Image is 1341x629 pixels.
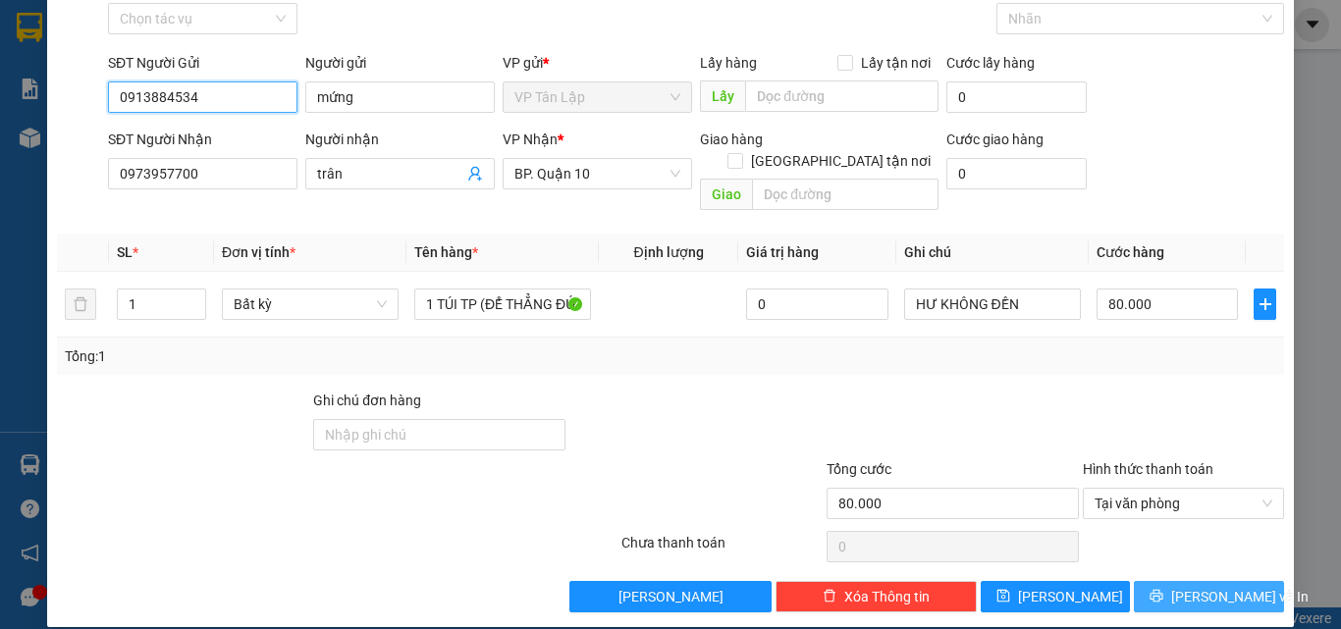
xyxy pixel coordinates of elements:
[700,80,745,112] span: Lấy
[1171,586,1309,607] span: [PERSON_NAME] và In
[117,244,133,260] span: SL
[700,131,763,147] span: Giao hàng
[414,244,478,260] span: Tên hàng
[234,289,387,319] span: Bất kỳ
[53,106,241,122] span: -----------------------------------------
[827,461,891,477] span: Tổng cước
[503,131,558,147] span: VP Nhận
[776,581,977,612] button: deleteXóa Thông tin
[7,12,94,98] img: logo
[313,419,565,450] input: Ghi chú đơn hàng
[155,59,270,83] span: 01 Võ Văn Truyện, KP.1, Phường 2
[108,52,297,74] div: SĐT Người Gửi
[6,127,204,138] span: [PERSON_NAME]:
[43,142,120,154] span: 02:34:56 [DATE]
[514,159,680,188] span: BP. Quận 10
[743,150,939,172] span: [GEOGRAPHIC_DATA] tận nơi
[904,288,1081,320] input: Ghi Chú
[1083,461,1213,477] label: Hình thức thanh toán
[853,52,939,74] span: Lấy tận nơi
[946,158,1087,189] input: Cước giao hàng
[98,125,204,139] span: VPTL1508250001
[6,142,120,154] span: In ngày:
[1097,244,1164,260] span: Cước hàng
[313,393,421,408] label: Ghi chú đơn hàng
[305,129,495,150] div: Người nhận
[414,288,591,320] input: VD: Bàn, Ghế
[65,345,519,367] div: Tổng: 1
[222,244,295,260] span: Đơn vị tính
[844,586,930,607] span: Xóa Thông tin
[752,179,939,210] input: Dọc đường
[700,179,752,210] span: Giao
[1254,288,1276,320] button: plus
[65,288,96,320] button: delete
[996,589,1010,604] span: save
[745,80,939,112] input: Dọc đường
[155,11,269,27] strong: ĐỒNG PHƯỚC
[155,31,264,56] span: Bến xe [GEOGRAPHIC_DATA]
[946,81,1087,113] input: Cước lấy hàng
[619,532,825,566] div: Chưa thanh toán
[746,244,819,260] span: Giá trị hàng
[633,244,703,260] span: Định lượng
[746,288,887,320] input: 0
[1018,586,1123,607] span: [PERSON_NAME]
[569,581,771,612] button: [PERSON_NAME]
[1150,589,1163,604] span: printer
[514,82,680,112] span: VP Tân Lập
[503,52,692,74] div: VP gửi
[305,52,495,74] div: Người gửi
[155,87,241,99] span: Hotline: 19001152
[618,586,724,607] span: [PERSON_NAME]
[1134,581,1284,612] button: printer[PERSON_NAME] và In
[823,589,836,604] span: delete
[896,234,1089,272] th: Ghi chú
[1095,489,1272,518] span: Tại văn phòng
[467,166,483,182] span: user-add
[108,129,297,150] div: SĐT Người Nhận
[946,55,1035,71] label: Cước lấy hàng
[700,55,757,71] span: Lấy hàng
[981,581,1131,612] button: save[PERSON_NAME]
[1255,296,1275,312] span: plus
[946,131,1044,147] label: Cước giao hàng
